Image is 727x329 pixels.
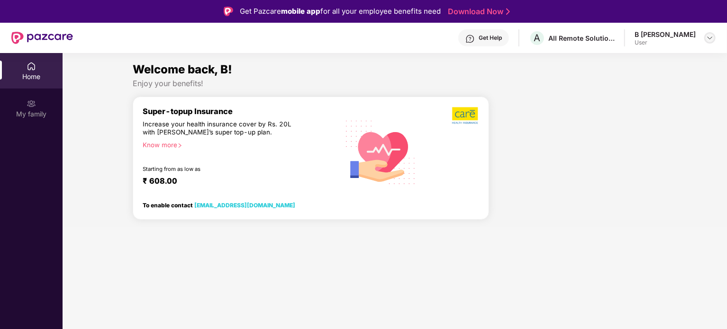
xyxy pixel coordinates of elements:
[133,62,232,76] span: Welcome back, B!
[11,32,73,44] img: New Pazcare Logo
[224,7,233,16] img: Logo
[465,34,475,44] img: svg+xml;base64,PHN2ZyBpZD0iSGVscC0zMngzMiIgeG1sbnM9Imh0dHA6Ly93d3cudzMub3JnLzIwMDAvc3ZnIiB3aWR0aD...
[281,7,320,16] strong: mobile app
[133,79,657,89] div: Enjoy your benefits!
[479,34,502,42] div: Get Help
[143,176,329,187] div: ₹ 608.00
[534,32,541,44] span: A
[143,120,298,137] div: Increase your health insurance cover by Rs. 20L with [PERSON_NAME]’s super top-up plan.
[27,99,36,108] img: svg+xml;base64,PHN2ZyB3aWR0aD0iMjAiIGhlaWdodD0iMjAiIHZpZXdCb3g9IjAgMCAyMCAyMCIgZmlsbD0ibm9uZSIgeG...
[143,107,339,116] div: Super-topup Insurance
[27,62,36,71] img: svg+xml;base64,PHN2ZyBpZD0iSG9tZSIgeG1sbnM9Imh0dHA6Ly93d3cudzMub3JnLzIwMDAvc3ZnIiB3aWR0aD0iMjAiIG...
[706,34,714,42] img: svg+xml;base64,PHN2ZyBpZD0iRHJvcGRvd24tMzJ4MzIiIHhtbG5zPSJodHRwOi8vd3d3LnczLm9yZy8yMDAwL3N2ZyIgd2...
[452,107,479,124] img: b5dec4f62d2307b9de63beb79f102df3.png
[339,109,423,195] img: svg+xml;base64,PHN2ZyB4bWxucz0iaHR0cDovL3d3dy53My5vcmcvMjAwMC9zdmciIHhtbG5zOnhsaW5rPSJodHRwOi8vd3...
[448,7,507,17] a: Download Now
[194,202,295,209] a: [EMAIL_ADDRESS][DOMAIN_NAME]
[635,39,696,46] div: User
[240,6,441,17] div: Get Pazcare for all your employee benefits need
[177,143,182,148] span: right
[635,30,696,39] div: B [PERSON_NAME]
[143,166,299,172] div: Starting from as low as
[506,7,510,17] img: Stroke
[143,141,333,148] div: Know more
[548,34,615,43] div: All Remote Solutions Private Limited
[143,202,295,208] div: To enable contact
